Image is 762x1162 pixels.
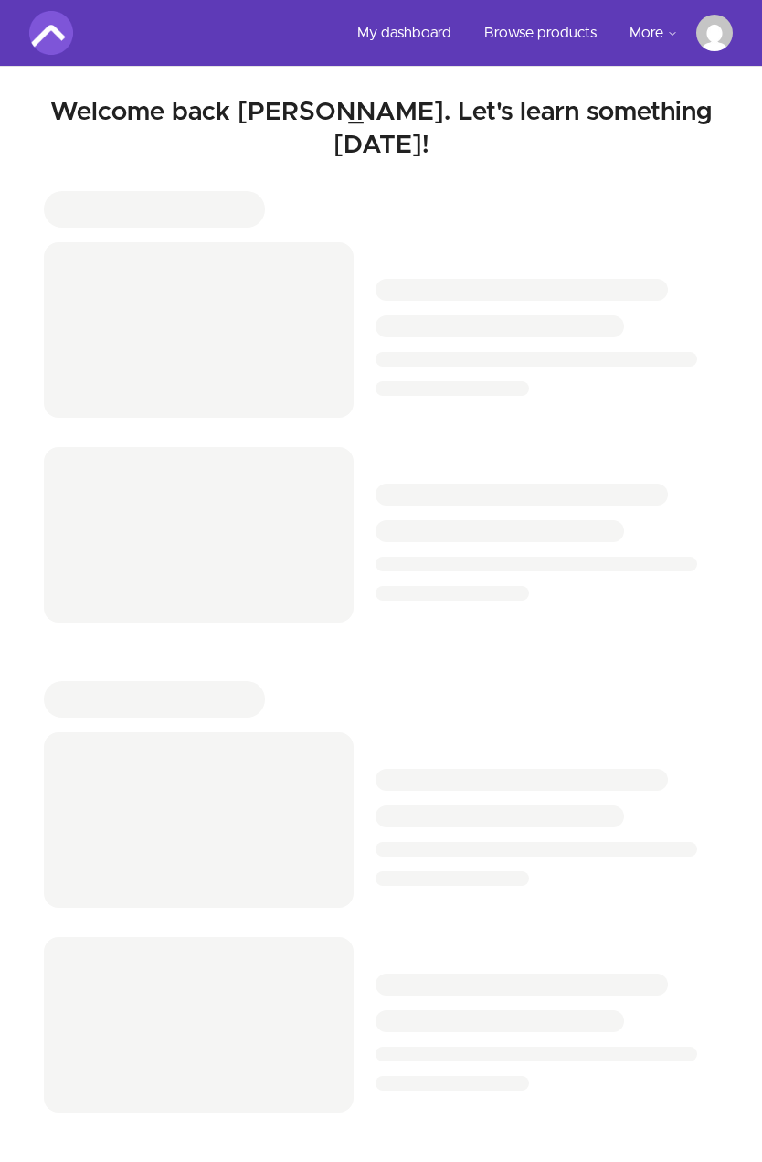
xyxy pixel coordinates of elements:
a: Browse products [470,11,611,55]
img: Amigoscode logo [29,11,73,55]
h2: Welcome back [PERSON_NAME]. Let's learn something [DATE]! [29,96,733,162]
nav: Main [343,11,733,55]
a: My dashboard [343,11,466,55]
img: Profile image for Alejandro Arreola [696,15,733,51]
button: More [615,11,693,55]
